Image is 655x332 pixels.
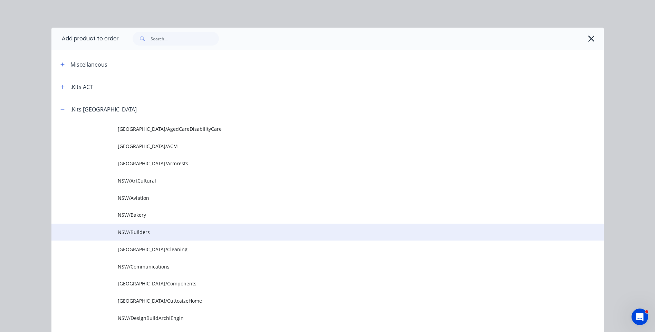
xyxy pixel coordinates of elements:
div: Miscellaneous [70,60,107,69]
span: [GEOGRAPHIC_DATA]/ACM [118,143,507,150]
div: .Kits ACT [70,83,93,91]
span: [GEOGRAPHIC_DATA]/Cleaning [118,246,507,253]
span: [GEOGRAPHIC_DATA]/Components [118,280,507,287]
span: [GEOGRAPHIC_DATA]/AgedCareDisabilityCare [118,125,507,133]
span: [GEOGRAPHIC_DATA]/CuttosizeHome [118,297,507,304]
div: Add product to order [51,28,119,50]
span: NSW/Communications [118,263,507,270]
iframe: Intercom live chat [632,309,648,325]
div: .Kits [GEOGRAPHIC_DATA] [70,105,137,114]
span: NSW/ArtCultural [118,177,507,184]
input: Search... [151,32,219,46]
span: NSW/Bakery [118,211,507,218]
span: NSW/DesignBuildArchiEngin [118,314,507,322]
span: NSW/Builders [118,228,507,236]
span: NSW/Aviation [118,194,507,202]
span: [GEOGRAPHIC_DATA]/Armrests [118,160,507,167]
